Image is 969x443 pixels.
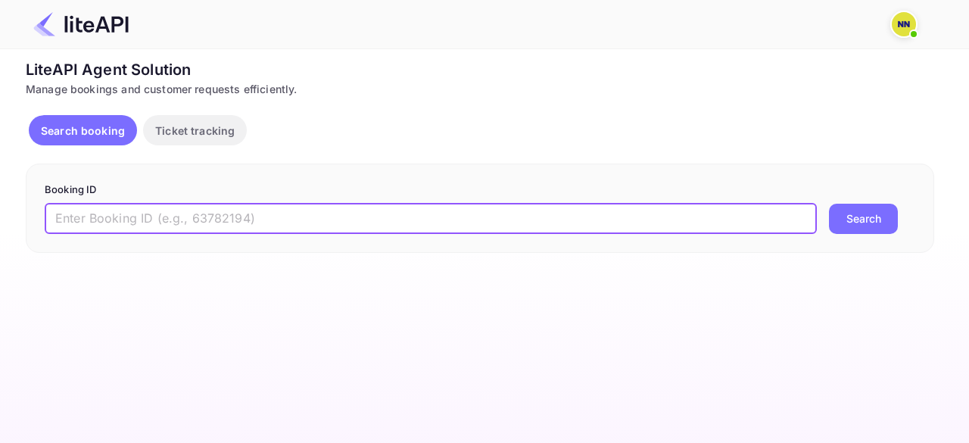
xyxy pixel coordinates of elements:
img: N/A N/A [892,12,916,36]
div: Manage bookings and customer requests efficiently. [26,81,934,97]
input: Enter Booking ID (e.g., 63782194) [45,204,817,234]
p: Ticket tracking [155,123,235,139]
p: Booking ID [45,183,915,198]
div: LiteAPI Agent Solution [26,58,934,81]
p: Search booking [41,123,125,139]
button: Search [829,204,898,234]
img: LiteAPI Logo [33,12,129,36]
